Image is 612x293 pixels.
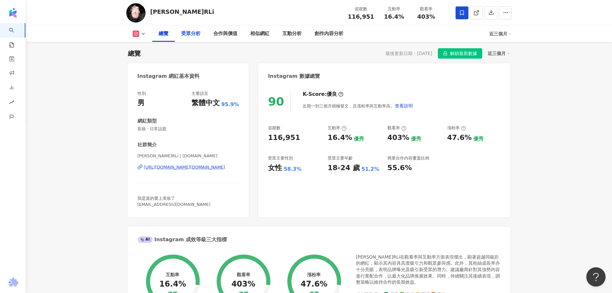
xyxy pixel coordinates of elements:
[268,73,320,80] div: Instagram 數據總覽
[382,6,406,12] div: 互動率
[7,278,19,288] img: chrome extension
[489,29,512,39] div: 近三個月
[282,30,302,38] div: 互動分析
[137,98,145,108] div: 男
[137,236,153,243] div: AI
[144,164,225,170] div: [URL][DOMAIN_NAME][DOMAIN_NAME]
[8,8,18,18] img: logo icon
[450,49,477,59] span: 解鎖最新數據
[213,30,237,38] div: 合作與價值
[159,30,168,38] div: 總覽
[386,51,432,56] div: 最後更新日期：[DATE]
[268,133,300,143] div: 116,951
[447,125,466,131] div: 漲粉率
[438,48,482,59] button: 解鎖最新數據
[387,163,412,173] div: 55.6%
[395,99,413,112] button: 查看說明
[488,49,510,58] div: 近三個月
[348,6,374,12] div: 追蹤數
[237,272,250,277] div: 觀看率
[191,98,220,108] div: 繁體中文
[137,153,239,159] span: [PERSON_NAME]RLi | [DOMAIN_NAME]
[395,103,413,108] span: 查看說明
[328,133,352,143] div: 16.4%
[221,101,239,108] span: 95.9%
[473,135,483,142] div: 優秀
[181,30,200,38] div: 受眾分析
[387,125,406,131] div: 觀看率
[250,30,270,38] div: 相似網紅
[411,135,421,142] div: 優秀
[328,163,360,173] div: 18-24 歲
[137,142,157,148] div: 社群簡介
[301,280,327,289] div: 47.6%
[328,125,347,131] div: 互動率
[387,133,409,143] div: 403%
[328,155,353,161] div: 受眾主要年齡
[137,236,227,243] div: Instagram 成效等級三大指標
[586,267,606,287] iframe: Help Scout Beacon - Open
[348,13,374,20] span: 116,951
[137,73,200,80] div: Instagram 網紅基本資料
[315,30,343,38] div: 創作內容分析
[9,23,22,48] a: search
[303,91,343,98] div: K-Score :
[307,272,321,277] div: 漲粉率
[443,51,448,56] span: lock
[137,91,146,96] div: 性別
[128,49,141,58] div: 總覽
[159,280,186,289] div: 16.4%
[137,196,210,206] span: 我是真的愛上美妝了 [EMAIL_ADDRESS][DOMAIN_NAME]
[284,166,302,173] div: 58.3%
[354,135,364,142] div: 優秀
[191,91,208,96] div: 主要語言
[387,155,429,161] div: 商業合作內容覆蓋比例
[126,3,146,23] img: KOL Avatar
[166,272,179,277] div: 互動率
[447,133,472,143] div: 47.6%
[137,164,239,170] a: [URL][DOMAIN_NAME][DOMAIN_NAME]
[9,96,14,110] span: rise
[384,14,404,20] span: 16.4%
[417,14,435,20] span: 403%
[361,166,379,173] div: 51.2%
[268,163,282,173] div: 女性
[303,99,413,112] div: 近期一到三個月積極發文，且漲粉率與互動率高。
[327,91,337,98] div: 優良
[137,118,157,124] div: 網紅類型
[268,155,293,161] div: 受眾主要性別
[231,280,255,289] div: 403%
[268,125,280,131] div: 追蹤數
[356,254,501,286] div: [PERSON_NAME]RLi在觀看率與互動率方面表現傑出，顯著超越同級距的網紅，顯示其內容具高度吸引力和觀眾參與感。此外，其粉絲成長率亦十分亮眼，表明品牌曝光及吸引新受眾的潛力。建議廠商針對...
[137,126,239,132] span: 彩妝 · 日常話題
[150,8,214,16] div: [PERSON_NAME]RLi
[414,6,439,12] div: 觀看率
[268,95,284,108] div: 90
